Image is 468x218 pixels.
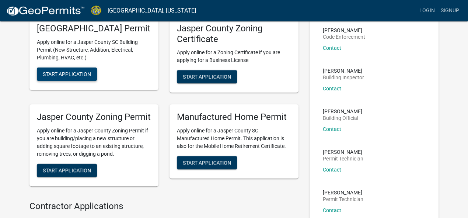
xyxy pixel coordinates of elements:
[416,4,438,18] a: Login
[37,68,97,81] button: Start Application
[37,23,151,34] h5: [GEOGRAPHIC_DATA] Permit
[183,74,231,80] span: Start Application
[323,45,341,51] a: Contact
[177,23,291,45] h5: Jasper County Zoning Certificate
[323,86,341,91] a: Contact
[43,71,91,77] span: Start Application
[177,49,291,64] p: Apply online for a Zoning Certificate if you are applying for a Business License
[323,167,341,173] a: Contact
[29,201,298,212] h4: Contractor Applications
[108,4,196,17] a: [GEOGRAPHIC_DATA], [US_STATE]
[177,112,291,122] h5: Manufactured Home Permit
[323,190,363,195] p: [PERSON_NAME]
[177,156,237,169] button: Start Application
[323,115,362,121] p: Building Official
[37,127,151,158] p: Apply online for a Jasper County Zoning Permit if you are building/placing a new structure or add...
[438,4,462,18] a: Signup
[323,34,365,39] p: Code Enforcement
[177,127,291,150] p: Apply online for a Jasper County SC Manufactured Home Permit. This application is also for the Mo...
[183,160,231,166] span: Start Application
[37,112,151,122] h5: Jasper County Zoning Permit
[43,167,91,173] span: Start Application
[323,28,365,33] p: [PERSON_NAME]
[177,70,237,83] button: Start Application
[323,207,341,213] a: Contact
[323,197,363,202] p: Permit Technician
[323,156,363,161] p: Permit Technician
[323,126,341,132] a: Contact
[323,149,363,155] p: [PERSON_NAME]
[37,38,151,62] p: Apply online for a Jasper County SC Building Permit (New Structure, Addition, Electrical, Plumbin...
[323,75,364,80] p: Building Inspector
[37,164,97,177] button: Start Application
[91,6,102,15] img: Jasper County, South Carolina
[323,68,364,73] p: [PERSON_NAME]
[323,109,362,114] p: [PERSON_NAME]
